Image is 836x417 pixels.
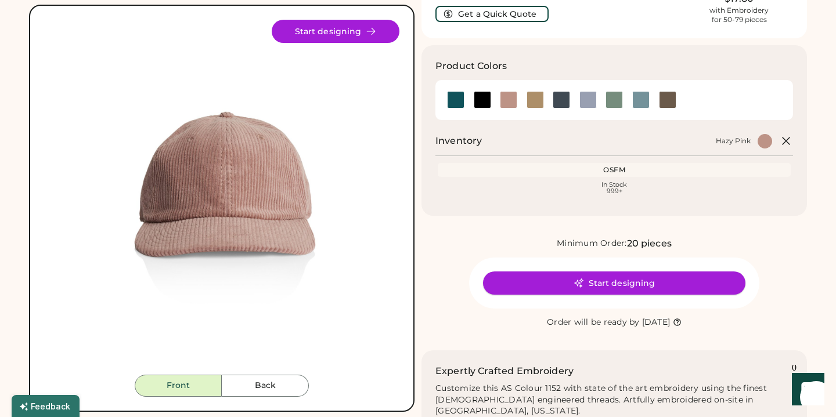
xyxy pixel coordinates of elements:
[716,136,751,146] div: Hazy Pink
[557,238,627,249] div: Minimum Order:
[483,271,745,295] button: Start designing
[135,375,222,397] button: Front
[435,6,549,22] button: Get a Quick Quote
[709,6,769,24] div: with Embroidery for 50-79 pieces
[272,20,399,43] button: Start designing
[435,59,507,73] h3: Product Colors
[627,237,672,251] div: 20 pieces
[44,20,399,375] img: 1152 - Hazy Pink Front Image
[435,134,482,148] h2: Inventory
[440,182,788,194] div: In Stock 999+
[781,365,831,415] iframe: Front Chat
[440,165,788,175] div: OSFM
[222,375,309,397] button: Back
[435,364,574,378] h2: Expertly Crafted Embroidery
[642,317,671,328] div: [DATE]
[547,317,640,328] div: Order will be ready by
[44,20,399,375] div: 1152 Style Image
